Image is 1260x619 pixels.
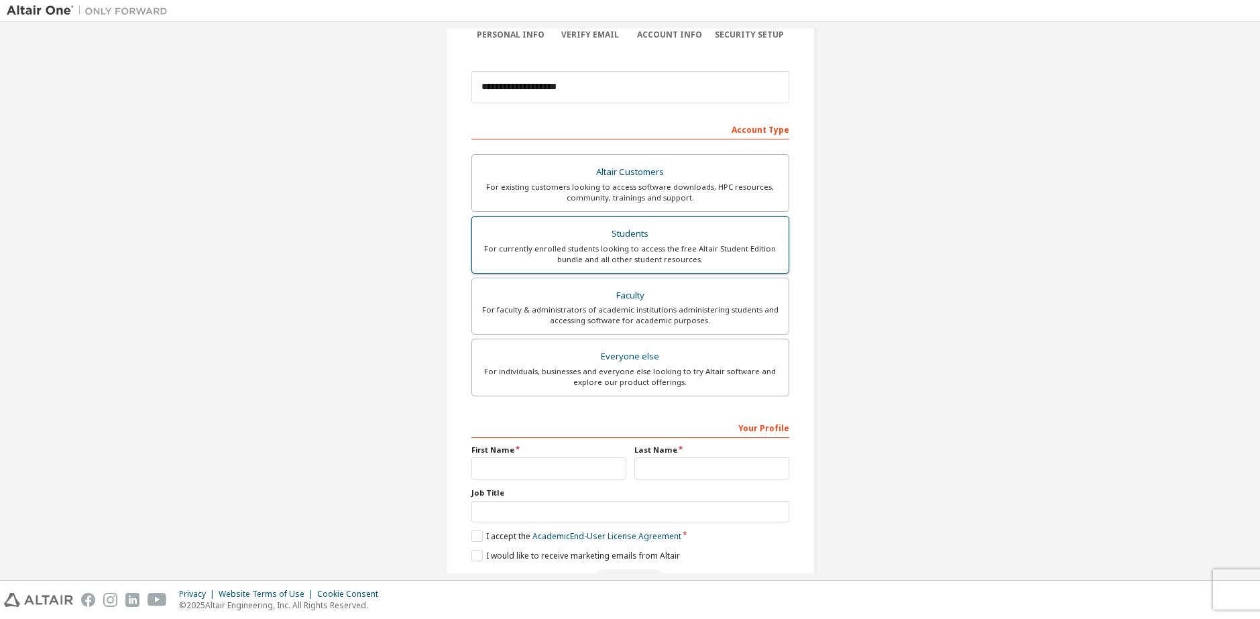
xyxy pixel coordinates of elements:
div: Faculty [480,286,781,305]
div: For currently enrolled students looking to access the free Altair Student Edition bundle and all ... [480,243,781,265]
div: Altair Customers [480,163,781,182]
div: For individuals, businesses and everyone else looking to try Altair software and explore our prod... [480,366,781,388]
div: Everyone else [480,347,781,366]
div: Read and acccept EULA to continue [471,569,789,589]
div: Account Info [630,30,710,40]
label: I accept the [471,530,681,542]
div: Students [480,225,781,243]
img: Altair One [7,4,174,17]
div: Cookie Consent [317,589,386,600]
img: facebook.svg [81,593,95,607]
img: instagram.svg [103,593,117,607]
div: For existing customers looking to access software downloads, HPC resources, community, trainings ... [480,182,781,203]
p: © 2025 Altair Engineering, Inc. All Rights Reserved. [179,600,386,611]
label: Job Title [471,488,789,498]
label: Last Name [634,445,789,455]
img: altair_logo.svg [4,593,73,607]
div: Verify Email [551,30,630,40]
label: First Name [471,445,626,455]
div: Privacy [179,589,219,600]
div: Security Setup [709,30,789,40]
div: Personal Info [471,30,551,40]
div: For faculty & administrators of academic institutions administering students and accessing softwa... [480,304,781,326]
div: Website Terms of Use [219,589,317,600]
img: youtube.svg [148,593,167,607]
div: Your Profile [471,416,789,438]
div: Account Type [471,118,789,139]
img: linkedin.svg [125,593,139,607]
label: I would like to receive marketing emails from Altair [471,550,680,561]
a: Academic End-User License Agreement [532,530,681,542]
